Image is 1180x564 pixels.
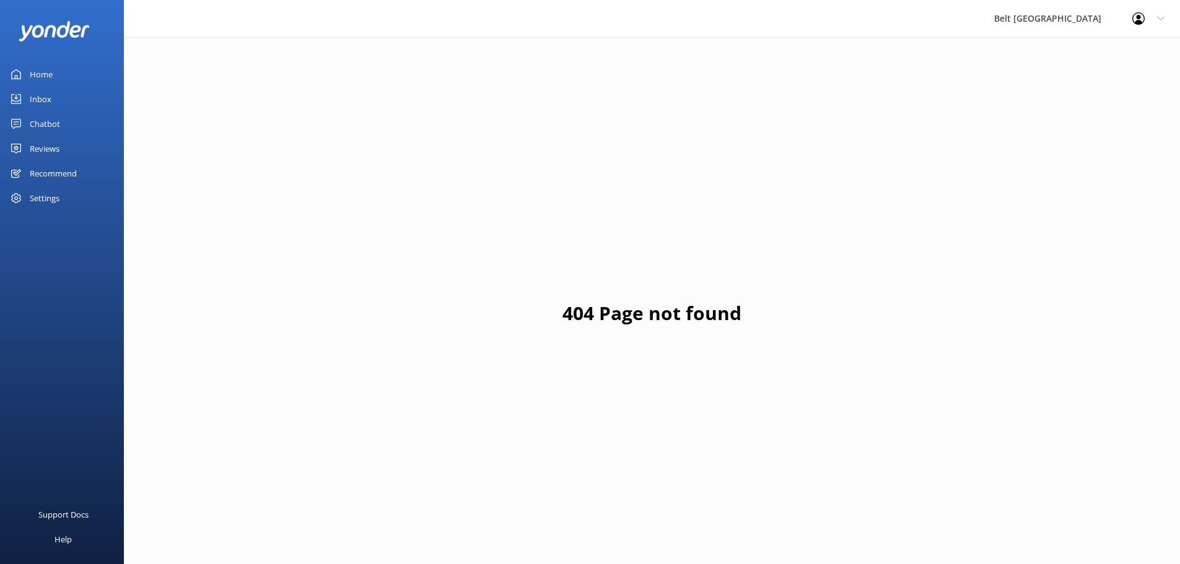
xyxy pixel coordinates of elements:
[30,186,59,210] div: Settings
[562,298,741,328] h1: 404 Page not found
[19,21,90,41] img: yonder-white-logo.png
[30,111,60,136] div: Chatbot
[55,527,72,552] div: Help
[30,136,59,161] div: Reviews
[30,62,53,87] div: Home
[30,161,77,186] div: Recommend
[38,502,89,527] div: Support Docs
[30,87,51,111] div: Inbox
